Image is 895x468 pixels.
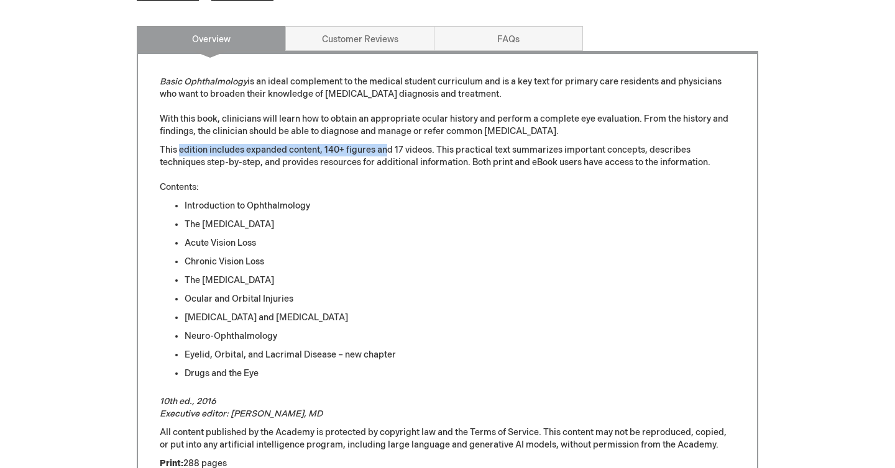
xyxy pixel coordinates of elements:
p: is an ideal complement to the medical student curriculum and is a key text for primary care resid... [160,76,735,138]
p: This edition includes expanded content, 140+ figures and 17 videos. This practical text summarize... [160,144,735,194]
li: Acute Vision Loss [185,237,735,250]
em: Basic Ophthalmology [160,76,247,87]
li: The [MEDICAL_DATA] [185,274,735,287]
li: The [MEDICAL_DATA] [185,218,735,231]
a: Overview [137,26,286,51]
a: FAQs [434,26,583,51]
li: Chronic Vision Loss [185,256,735,268]
li: Drugs and the Eye [185,367,735,380]
em: 10th ed., 2016 [160,396,216,407]
li: Ocular and Orbital Injuries [185,293,735,305]
em: Executive editor: [PERSON_NAME], MD [160,408,323,419]
li: Introduction to Ophthalmology [185,200,735,212]
li: [MEDICAL_DATA] and [MEDICAL_DATA] [185,312,735,324]
li: Eyelid, Orbital, and Lacrimal Disease – new chapter [185,349,735,361]
a: Customer Reviews [285,26,434,51]
p: All content published by the Academy is protected by copyright law and the Terms of Service. This... [160,426,735,451]
li: Neuro-Ophthalmology [185,330,735,343]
